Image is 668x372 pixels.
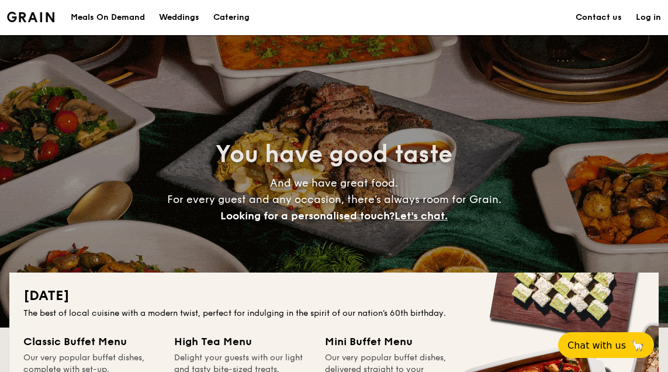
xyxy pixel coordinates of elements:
span: You have good taste [216,140,452,168]
span: Looking for a personalised touch? [220,209,394,222]
button: Chat with us🦙 [558,332,654,358]
span: Chat with us [567,340,626,351]
span: 🦙 [631,339,645,352]
span: And we have great food. For every guest and any occasion, there’s always room for Grain. [167,177,501,222]
span: Let's chat. [394,209,448,222]
img: Grain [7,12,54,22]
div: High Tea Menu [174,333,311,350]
div: Classic Buffet Menu [23,333,160,350]
a: Logotype [7,12,54,22]
div: Mini Buffet Menu [325,333,462,350]
h2: [DATE] [23,287,645,305]
div: The best of local cuisine with a modern twist, perfect for indulging in the spirit of our nation’... [23,308,645,319]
